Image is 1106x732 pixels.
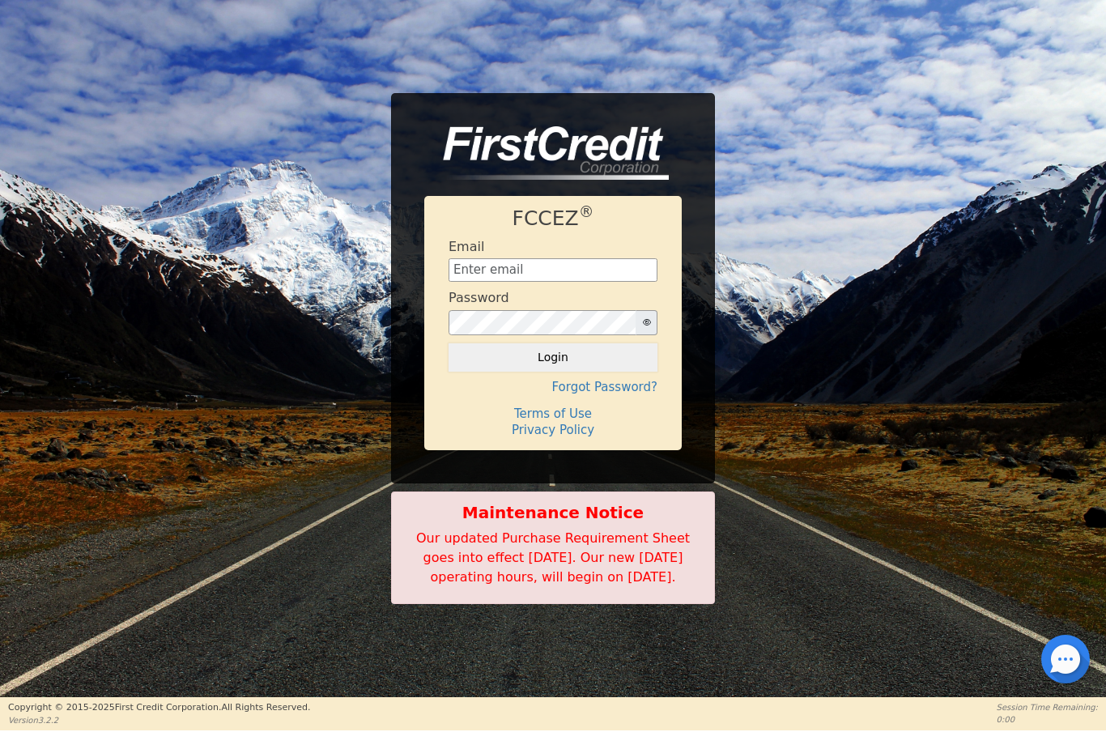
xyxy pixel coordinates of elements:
[449,423,657,437] h4: Privacy Policy
[424,126,669,180] img: logo-CMu_cnol.png
[416,530,690,585] span: Our updated Purchase Requirement Sheet goes into effect [DATE]. Our new [DATE] operating hours, w...
[449,380,657,394] h4: Forgot Password?
[997,713,1098,726] p: 0:00
[449,343,657,371] button: Login
[400,500,706,525] b: Maintenance Notice
[8,701,310,715] p: Copyright © 2015- 2025 First Credit Corporation.
[449,206,657,231] h1: FCCEZ
[997,701,1098,713] p: Session Time Remaining:
[449,406,657,421] h4: Terms of Use
[221,702,310,713] span: All Rights Reserved.
[8,714,310,726] p: Version 3.2.2
[449,258,657,283] input: Enter email
[449,310,636,336] input: password
[449,290,509,305] h4: Password
[449,239,484,254] h4: Email
[579,203,594,220] sup: ®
